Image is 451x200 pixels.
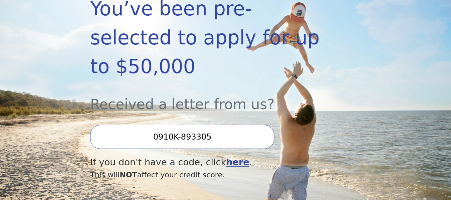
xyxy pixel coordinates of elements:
div: If you don't have a code, click . [90,156,320,169]
div: Received a letter from us? [90,81,320,115]
a: here [226,157,249,167]
span: NOT [120,171,137,179]
input: Enter your Offer Code: [90,125,274,149]
div: This will affect your credit score. [90,169,320,180]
